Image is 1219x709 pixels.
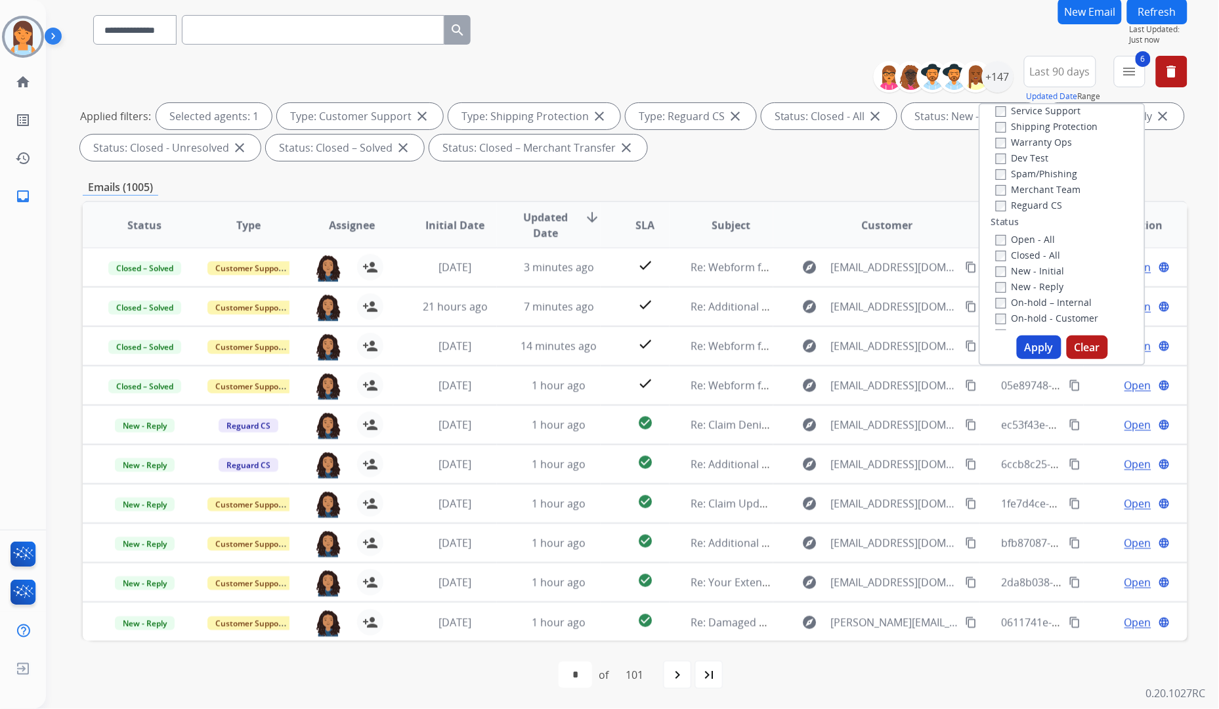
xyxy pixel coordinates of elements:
span: Re: Damaged Package & Part [691,615,834,630]
mat-icon: content_copy [1069,458,1081,470]
mat-icon: check_circle [637,454,653,470]
div: Type: Reguard CS [626,103,756,129]
span: Last Updated: [1130,24,1187,35]
mat-icon: content_copy [966,537,977,549]
mat-icon: close [727,108,743,124]
span: [DATE] [439,378,472,393]
span: Subject [712,217,751,233]
span: Initial Date [426,217,485,233]
mat-icon: content_copy [1069,419,1081,431]
div: of [599,667,609,683]
mat-icon: check_circle [637,533,653,549]
span: Closed – Solved [108,301,181,314]
span: Closed – Solved [108,379,181,393]
span: [DATE] [439,536,472,550]
mat-icon: content_copy [1069,498,1081,509]
img: agent-avatar [315,293,341,321]
mat-icon: language [1159,340,1170,352]
input: Service Support [996,106,1006,117]
mat-icon: close [1155,108,1171,124]
p: Emails (1005) [83,179,158,196]
label: Open - All [996,233,1056,246]
span: [EMAIL_ADDRESS][DOMAIN_NAME] [831,259,959,275]
span: 21 hours ago [423,299,488,314]
span: New - Reply [115,616,175,630]
span: Re: Additional information [691,457,821,471]
input: Dev Test [996,154,1006,164]
span: [EMAIL_ADDRESS][DOMAIN_NAME] [831,299,959,314]
input: Closed - All [996,251,1006,261]
label: Dev Test [996,152,1049,164]
label: Closed - All [996,249,1061,261]
span: 14 minutes ago [521,339,597,353]
span: Open [1124,496,1151,511]
button: Updated Date [1027,91,1078,102]
span: bfb87087-4faf-4d0b-920b-597a966186f1 [1001,536,1196,550]
img: agent-avatar [315,372,341,400]
p: Applied filters: [80,108,151,124]
img: agent-avatar [315,609,341,637]
label: Spam/Phishing [996,167,1078,180]
mat-icon: home [15,74,31,90]
mat-icon: explore [802,574,818,590]
span: Customer Support [207,379,293,393]
span: 6ccb8c25-312d-4f17-9780-a6ab583f349b [1001,457,1199,471]
input: On-hold - Customer [996,314,1006,324]
input: Spam/Phishing [996,169,1006,180]
button: Apply [1017,335,1061,359]
div: Type: Shipping Protection [448,103,620,129]
label: On-hold – Internal [996,296,1092,309]
img: agent-avatar [315,333,341,360]
label: New - Initial [996,265,1065,277]
img: agent-avatar [315,490,341,518]
span: [PERSON_NAME][EMAIL_ADDRESS][PERSON_NAME][DOMAIN_NAME] [831,614,959,630]
span: Open [1124,574,1151,590]
mat-icon: history [15,150,31,166]
span: Customer Support [207,616,293,630]
span: [DATE] [439,457,472,471]
div: 101 [615,662,654,688]
label: Reguard CS [996,199,1063,211]
span: Assignee [329,217,375,233]
span: Range [1027,91,1101,102]
label: Shipping Protection [996,120,1098,133]
span: Type [236,217,261,233]
span: Just now [1130,35,1187,45]
input: New - Reply [996,282,1006,293]
span: New - Reply [115,576,175,590]
mat-icon: content_copy [1069,379,1081,391]
span: New - Reply [115,537,175,551]
span: [DATE] [439,260,472,274]
input: Open - All [996,235,1006,246]
span: [EMAIL_ADDRESS][DOMAIN_NAME] [831,456,959,472]
img: avatar [5,18,41,55]
mat-icon: delete [1164,64,1180,79]
input: Reguard CS [996,201,1006,211]
mat-icon: content_copy [1069,616,1081,628]
mat-icon: arrow_downward [584,209,600,225]
span: Customer Support [207,498,293,511]
span: 05e89748-7bd1-40f7-b10d-195a945248e6 [1001,378,1203,393]
span: Customer Support [207,340,293,354]
mat-icon: language [1159,458,1170,470]
span: Reguard CS [219,419,278,433]
span: New - Reply [115,419,175,433]
mat-icon: explore [802,614,818,630]
mat-icon: person_add [362,614,378,630]
button: Clear [1067,335,1108,359]
mat-icon: language [1159,576,1170,588]
img: agent-avatar [315,254,341,282]
span: Reguard CS [219,458,278,472]
mat-icon: check [637,376,653,391]
div: Type: Customer Support [277,103,443,129]
button: Last 90 days [1024,56,1096,87]
span: 2da8b038-e9c7-4155-a413-1b64dd386673 [1001,575,1206,590]
span: 1 hour ago [532,418,586,432]
span: [DATE] [439,575,472,590]
span: 1 hour ago [532,536,586,550]
span: [DATE] [439,496,472,511]
span: Re: Claim Update [691,496,775,511]
span: 3 minutes ago [524,260,594,274]
label: New - Reply [996,280,1064,293]
span: [EMAIL_ADDRESS][DOMAIN_NAME] [831,574,959,590]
